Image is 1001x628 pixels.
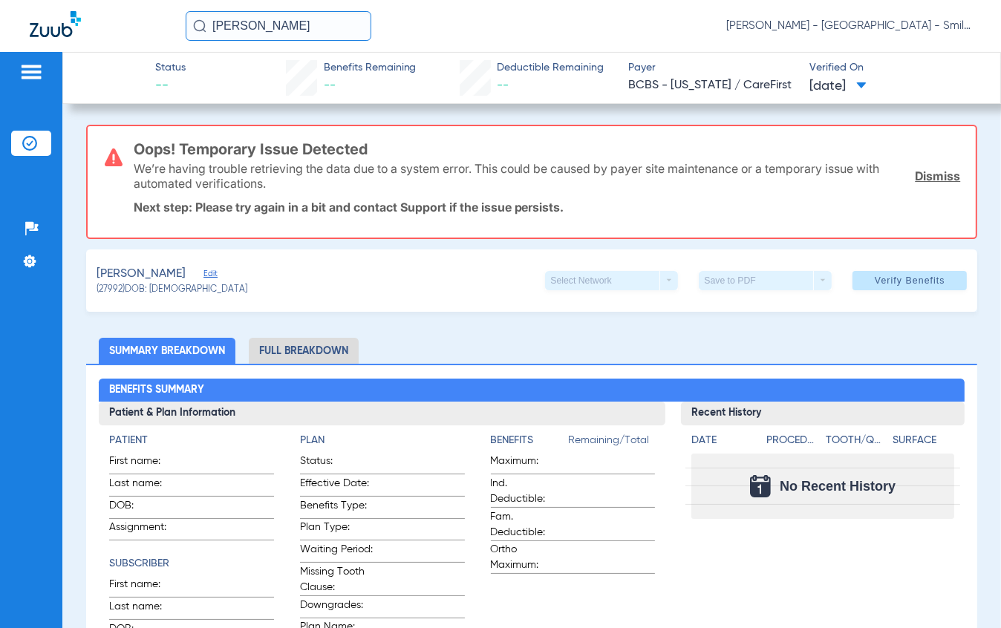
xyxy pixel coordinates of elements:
[809,60,977,76] span: Verified On
[300,542,373,562] span: Waiting Period:
[491,509,564,540] span: Fam. Deductible:
[134,142,961,157] h3: Oops! Temporary Issue Detected
[249,338,359,364] li: Full Breakdown
[109,433,274,448] h4: Patient
[569,433,656,454] span: Remaining/Total
[491,433,569,448] h4: Benefits
[628,60,796,76] span: Payer
[300,433,465,448] h4: Plan
[491,433,569,454] app-breakdown-title: Benefits
[852,271,967,290] button: Verify Benefits
[99,338,235,364] li: Summary Breakdown
[875,275,945,287] span: Verify Benefits
[497,60,604,76] span: Deductible Remaining
[134,200,961,215] p: Next step: Please try again in a bit and contact Support if the issue persists.
[826,433,887,454] app-breakdown-title: Tooth/Quad
[109,454,182,474] span: First name:
[186,11,371,41] input: Search for patients
[726,19,971,33] span: [PERSON_NAME] - [GEOGRAPHIC_DATA] - SmileLand PD
[324,60,417,76] span: Benefits Remaining
[109,476,182,496] span: Last name:
[30,11,81,37] img: Zuub Logo
[691,433,754,448] h4: Date
[300,564,373,595] span: Missing Tooth Clause:
[109,498,182,518] span: DOB:
[99,402,665,425] h3: Patient & Plan Information
[809,77,867,96] span: [DATE]
[97,265,186,284] span: [PERSON_NAME]
[109,599,182,619] span: Last name:
[155,76,186,95] span: --
[97,284,247,297] span: (27992) DOB: [DEMOGRAPHIC_DATA]
[300,454,373,474] span: Status:
[927,557,1001,628] iframe: Chat Widget
[497,79,509,91] span: --
[300,598,373,618] span: Downgrades:
[300,520,373,540] span: Plan Type:
[491,454,564,474] span: Maximum:
[193,19,206,33] img: Search Icon
[691,433,754,454] app-breakdown-title: Date
[766,433,821,454] app-breakdown-title: Procedure
[134,161,905,191] p: We’re having trouble retrieving the data due to a system error. This could be caused by payer sit...
[109,577,182,597] span: First name:
[681,402,965,425] h3: Recent History
[109,556,274,572] h4: Subscriber
[491,476,564,507] span: Ind. Deductible:
[893,433,954,448] h4: Surface
[300,476,373,496] span: Effective Date:
[300,498,373,518] span: Benefits Type:
[826,433,887,448] h4: Tooth/Quad
[99,379,965,402] h2: Benefits Summary
[780,479,896,494] span: No Recent History
[893,433,954,454] app-breakdown-title: Surface
[766,433,821,448] h4: Procedure
[105,148,123,166] img: error-icon
[915,169,960,183] a: Dismiss
[750,475,771,497] img: Calendar
[628,76,796,95] span: BCBS - [US_STATE] / CareFirst
[324,79,336,91] span: --
[19,63,43,81] img: hamburger-icon
[203,269,217,283] span: Edit
[155,60,186,76] span: Status
[109,520,182,540] span: Assignment:
[491,542,564,573] span: Ortho Maximum:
